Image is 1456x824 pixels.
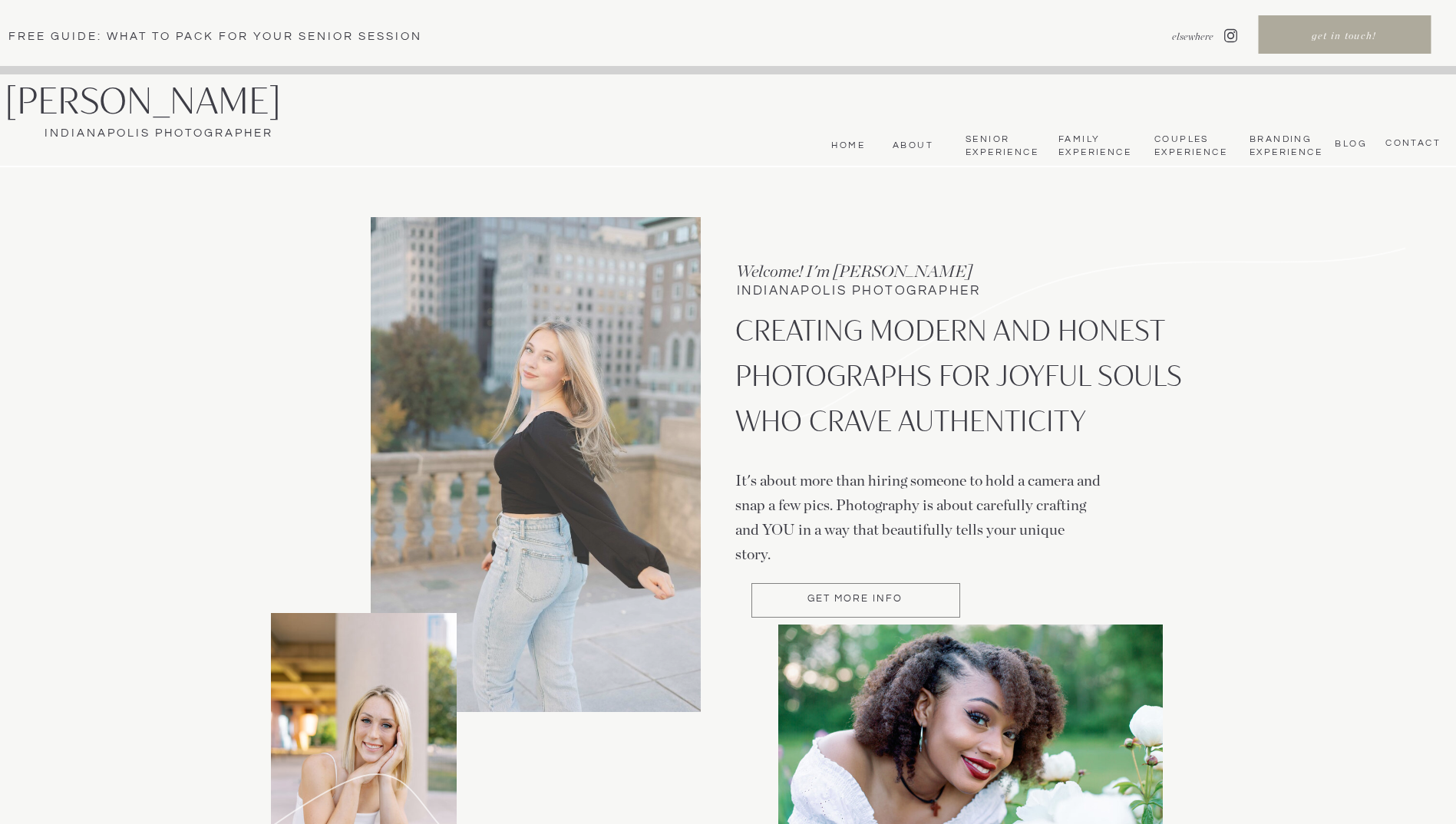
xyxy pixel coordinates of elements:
a: CONTACT [1381,137,1441,150]
a: Family Experience [1058,133,1130,159]
a: get in touch! [1260,29,1428,46]
a: [PERSON_NAME] [5,81,326,121]
p: It's about more than hiring someone to hold a camera and snap a few pics. Photography is about ca... [735,469,1102,559]
nav: elsewhere [1134,30,1213,44]
a: BrandingExperience [1250,133,1319,159]
a: Indianapolis Photographer [5,125,312,142]
a: Get more Info [751,594,959,607]
a: Senior Experience [966,133,1037,159]
a: Free Guide: What To pack for your senior session [8,28,447,44]
nav: Branding Experience [1250,133,1319,159]
h3: Welcome! I'm [PERSON_NAME] [736,259,1023,282]
a: bLog [1331,138,1367,149]
p: CREATING MODERN AND HONEST PHOTOGRAPHS FOR JOYFUL SOULS WHO CRAVE AUTHENTICITY [735,308,1188,459]
a: About [887,140,933,152]
a: Home [827,140,865,152]
a: Couples Experience [1154,133,1226,159]
h1: INDIANAPOLIS PHOTOGRAPHER [737,285,1050,302]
